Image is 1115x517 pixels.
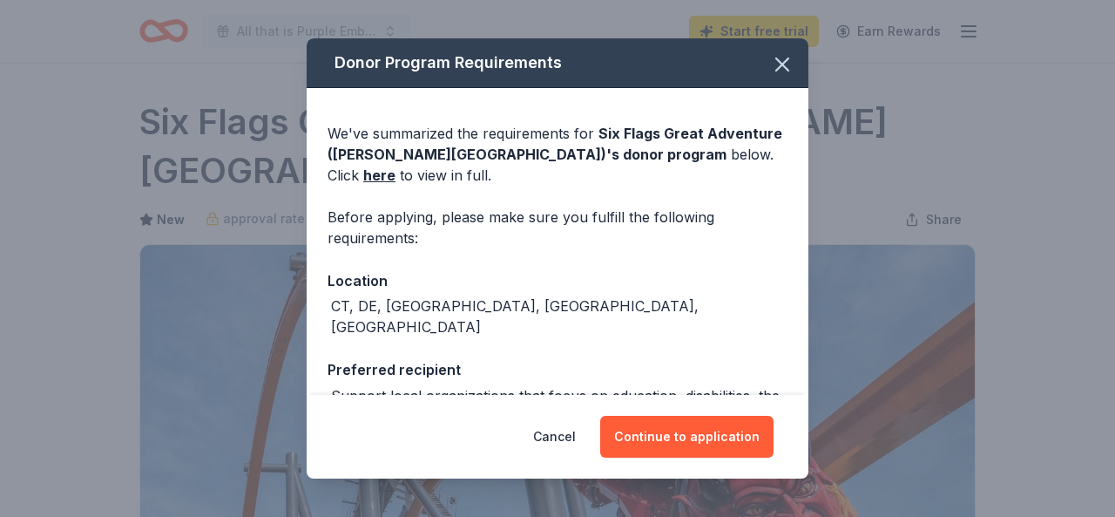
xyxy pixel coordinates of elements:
div: Preferred recipient [328,358,787,381]
a: here [363,165,395,186]
div: We've summarized the requirements for below. Click to view in full. [328,123,787,186]
div: CT, DE, [GEOGRAPHIC_DATA], [GEOGRAPHIC_DATA], [GEOGRAPHIC_DATA] [331,296,787,337]
div: Support local organizations that focus on education, disabilities, the underprivileged, and anima... [331,385,787,427]
button: Continue to application [600,416,774,458]
button: Cancel [533,416,576,458]
div: Before applying, please make sure you fulfill the following requirements: [328,207,787,248]
div: Location [328,269,787,292]
div: Donor Program Requirements [307,38,808,88]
